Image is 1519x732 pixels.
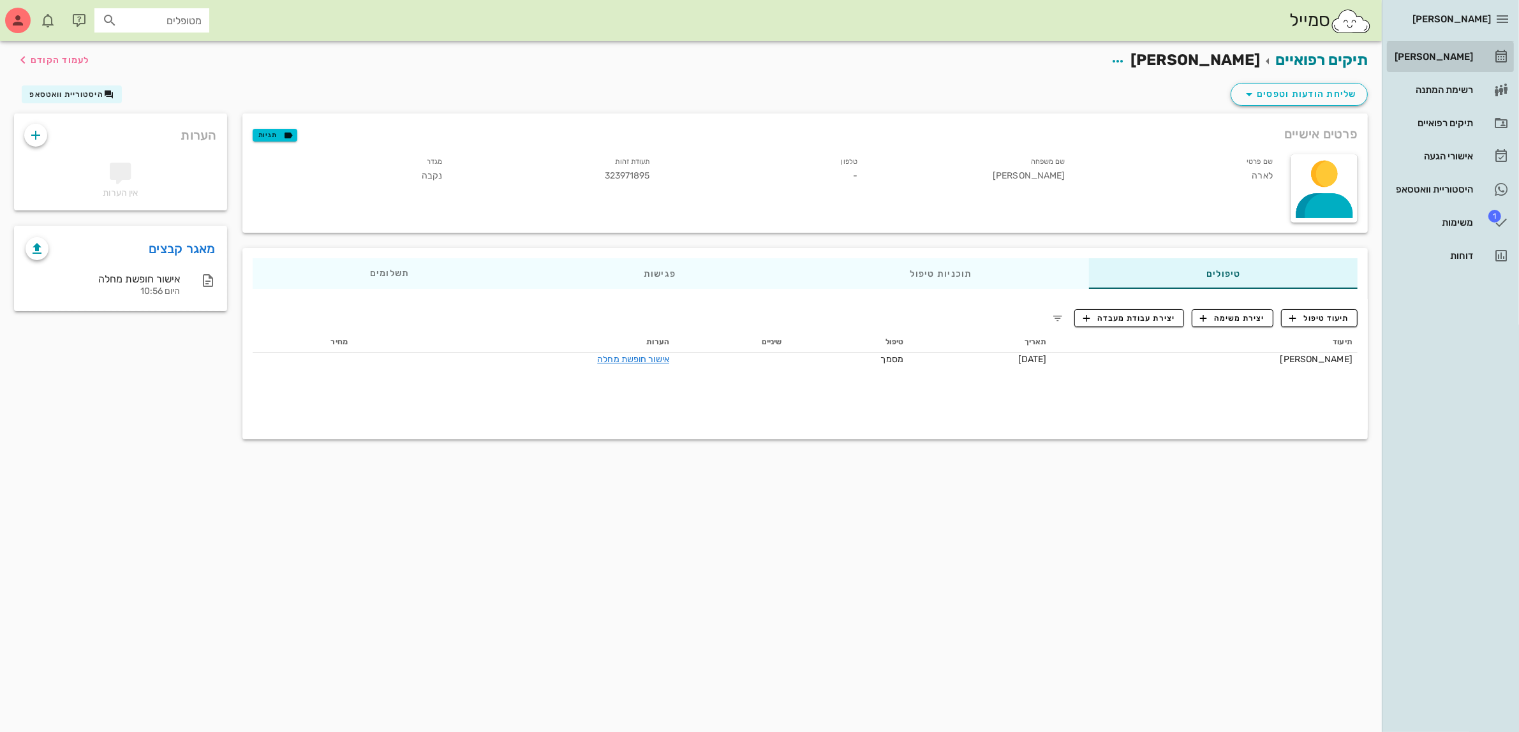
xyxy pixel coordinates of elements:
[908,332,1052,353] th: תאריך
[1018,354,1047,365] span: [DATE]
[1247,157,1273,166] small: שם פרטי
[1412,13,1491,25] span: [PERSON_NAME]
[1083,312,1175,324] span: יצירת עבודת מעבדה
[103,187,138,198] span: אין הערות
[616,157,650,166] small: תעודת זהות
[1387,41,1514,72] a: [PERSON_NAME]
[1130,51,1260,69] span: [PERSON_NAME]
[1387,240,1514,271] a: דוחות
[526,258,793,289] div: פגישות
[29,90,103,99] span: היסטוריית וואטסאפ
[605,170,650,181] span: 323971895
[1076,152,1283,191] div: לארה
[597,354,669,365] a: אישור חופשת מחלה
[15,48,90,71] button: לעמוד הקודם
[38,10,45,18] span: תג
[1281,309,1358,327] button: תיעוד טיפול
[1192,309,1274,327] button: יצירת משימה
[841,157,858,166] small: טלפון
[1089,258,1358,289] div: טיפולים
[353,332,674,353] th: הערות
[1052,332,1358,353] th: תיעוד
[22,85,122,103] button: היסטוריית וואטסאפ
[787,332,908,353] th: טיפול
[674,332,787,353] th: שיניים
[31,55,90,66] span: לעמוד הקודם
[1488,210,1501,223] span: תג
[868,152,1075,191] div: [PERSON_NAME]
[1387,75,1514,105] a: רשימת המתנה
[253,332,353,353] th: מחיר
[1031,157,1065,166] small: שם משפחה
[1330,8,1372,34] img: SmileCloud logo
[253,129,297,142] button: תגיות
[853,170,857,181] span: -
[1392,52,1473,62] div: [PERSON_NAME]
[1387,207,1514,238] a: תגמשימות
[1074,309,1183,327] button: יצירת עבודת מעבדה
[1392,118,1473,128] div: תיקים רפואיים
[1241,87,1357,102] span: שליחת הודעות וטפסים
[427,157,442,166] small: מגדר
[369,269,409,278] span: תשלומים
[1284,124,1358,144] span: פרטים אישיים
[1231,83,1368,106] button: שליחת הודעות וטפסים
[792,258,1089,289] div: תוכניות טיפול
[245,152,452,191] div: נקבה
[1392,184,1473,194] div: היסטוריית וואטסאפ
[1290,312,1349,324] span: תיעוד טיפול
[1392,217,1473,228] div: משימות
[1387,141,1514,172] a: אישורי הגעה
[149,238,216,259] a: מאגר קבצים
[1392,85,1473,95] div: רשימת המתנה
[1275,51,1368,69] a: תיקים רפואיים
[14,113,227,150] div: הערות
[258,129,292,141] span: תגיות
[1200,312,1265,324] span: יצירת משימה
[1392,251,1473,261] div: דוחות
[1387,108,1514,138] a: תיקים רפואיים
[1057,353,1352,366] div: [PERSON_NAME]
[1289,7,1372,34] div: סמייל
[1392,151,1473,161] div: אישורי הגעה
[26,286,180,297] div: היום 10:56
[1387,174,1514,205] a: היסטוריית וואטסאפ
[881,354,903,365] span: מסמך
[26,273,180,285] div: אישור חופשת מחלה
